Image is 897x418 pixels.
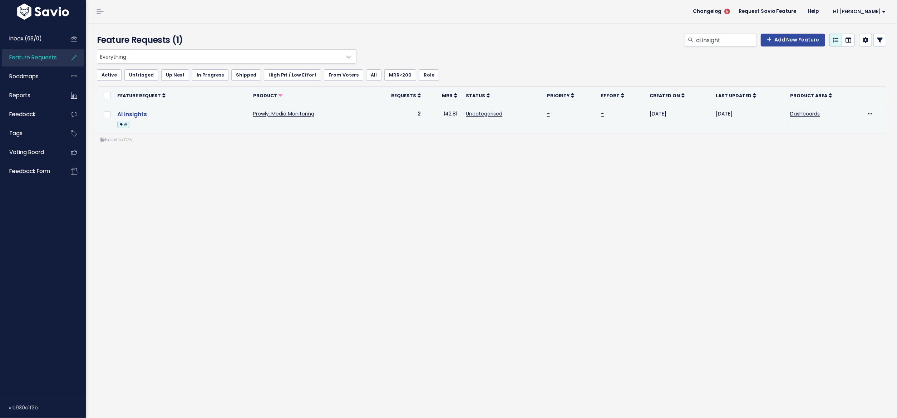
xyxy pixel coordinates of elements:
[2,144,59,161] a: Voting Board
[9,110,35,118] span: Feedback
[97,34,353,46] h4: Feature Requests (1)
[97,69,886,81] ul: Filter feature requests
[547,92,574,99] a: Priority
[264,69,321,81] a: High Pri / Low Effort
[2,163,59,180] a: Feedback form
[711,105,786,133] td: [DATE]
[2,106,59,123] a: Feedback
[366,69,381,81] a: All
[100,137,133,143] a: Export to CSV
[2,30,59,47] a: Inbox (68/0)
[15,4,71,20] img: logo-white.9d6f32f41409.svg
[601,93,620,99] span: Effort
[9,73,39,80] span: Roadmaps
[2,68,59,85] a: Roadmaps
[650,92,685,99] a: Created On
[253,110,314,117] a: Prowly: Media Monitoring
[253,92,282,99] a: Product
[650,93,680,99] span: Created On
[419,69,439,81] a: Role
[2,49,59,66] a: Feature Requests
[425,105,462,133] td: 142.81
[601,92,625,99] a: Effort
[695,34,756,46] input: Search features...
[253,93,277,99] span: Product
[9,129,23,137] span: Tags
[161,69,189,81] a: Up Next
[790,110,820,117] a: Dashboards
[117,121,129,128] span: AI
[97,50,342,63] span: Everything
[442,93,453,99] span: MRR
[9,148,44,156] span: Voting Board
[9,35,42,42] span: Inbox (68/0)
[645,105,711,133] td: [DATE]
[117,93,161,99] span: Feature Request
[192,69,228,81] a: In Progress
[2,87,59,104] a: Reports
[97,69,122,81] a: Active
[9,92,30,99] span: Reports
[601,110,604,117] a: -
[117,110,147,118] a: AI insights
[716,92,756,99] a: Last Updated
[117,92,166,99] a: Feature Request
[547,93,570,99] span: Priority
[802,6,824,17] a: Help
[466,110,502,117] a: Uncategorised
[2,125,59,142] a: Tags
[9,398,86,417] div: v.b930c1f3b
[824,6,891,17] a: Hi [PERSON_NAME]
[9,167,50,175] span: Feedback form
[716,93,751,99] span: Last Updated
[466,92,490,99] a: Status
[391,93,417,99] span: Requests
[466,93,485,99] span: Status
[733,6,802,17] a: Request Savio Feature
[367,105,425,133] td: 2
[833,9,886,14] span: Hi [PERSON_NAME]
[547,110,550,117] a: -
[324,69,363,81] a: From Voters
[790,92,832,99] a: Product Area
[442,92,457,99] a: MRR
[9,54,57,61] span: Feature Requests
[97,49,356,64] span: Everything
[117,119,129,128] a: AI
[761,34,825,46] a: Add New Feature
[724,9,730,14] span: 5
[790,93,827,99] span: Product Area
[391,92,421,99] a: Requests
[693,9,721,14] span: Changelog
[231,69,261,81] a: Shipped
[124,69,158,81] a: Untriaged
[384,69,416,81] a: MRR>200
